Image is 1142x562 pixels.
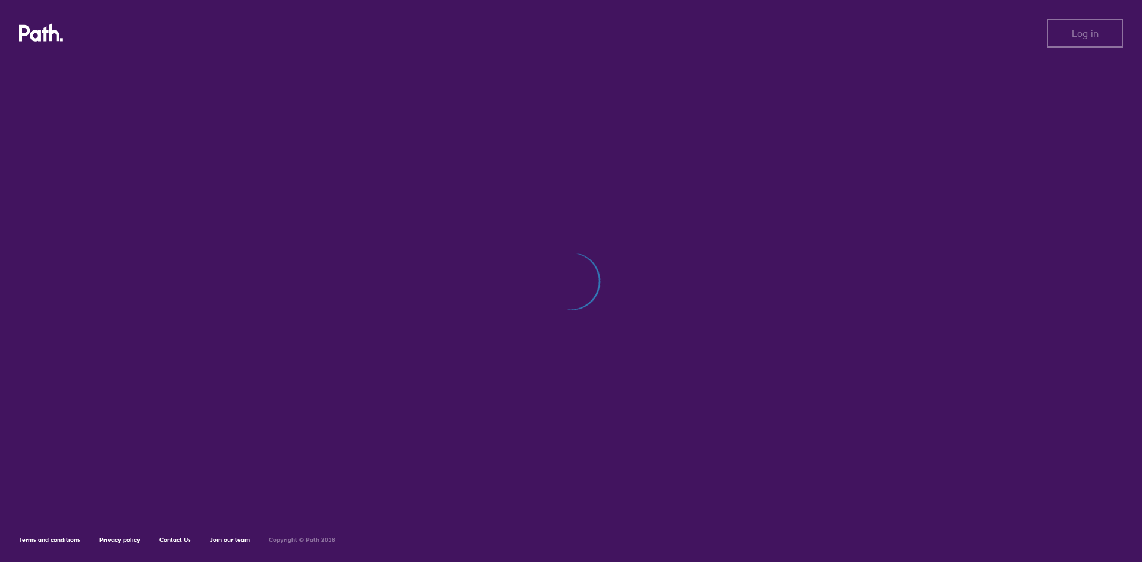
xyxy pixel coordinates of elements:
[99,536,140,544] a: Privacy policy
[210,536,250,544] a: Join our team
[19,536,80,544] a: Terms and conditions
[269,536,335,544] h6: Copyright © Path 2018
[1072,28,1099,39] span: Log in
[1047,19,1123,48] button: Log in
[159,536,191,544] a: Contact Us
